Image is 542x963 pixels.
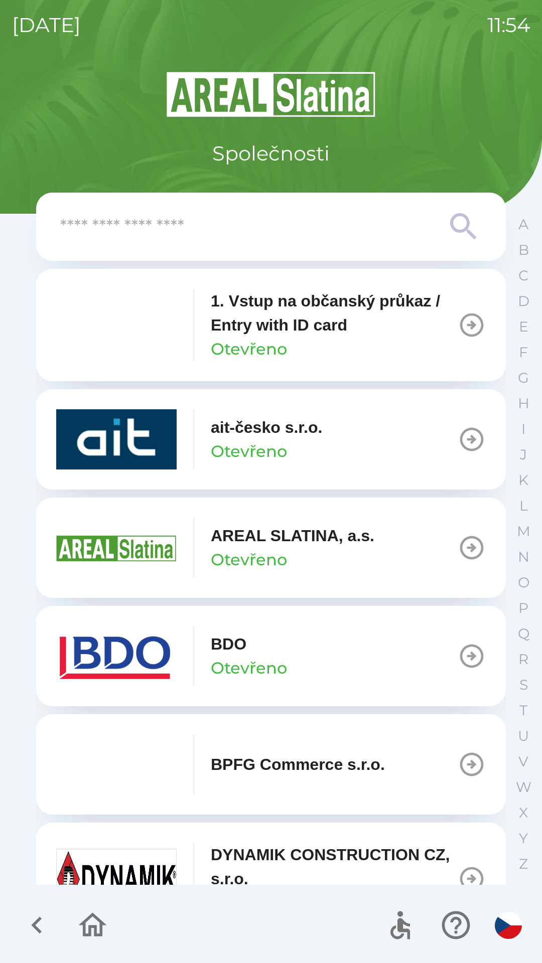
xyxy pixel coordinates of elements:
[518,548,529,566] p: N
[519,318,528,336] p: E
[211,524,374,548] p: AREAL SLATINA, a.s.
[36,70,506,118] img: Logo
[518,267,528,284] p: C
[511,595,536,621] button: P
[511,442,536,467] button: J
[56,849,177,909] img: 9aa1c191-0426-4a03-845b-4981a011e109.jpeg
[519,676,528,694] p: S
[518,471,528,489] p: K
[511,519,536,544] button: M
[36,606,506,706] button: BDOOtevřeno
[511,391,536,416] button: H
[518,241,529,259] p: B
[518,292,529,310] p: D
[518,599,528,617] p: P
[519,497,527,515] p: L
[56,409,177,469] img: 40b5cfbb-27b1-4737-80dc-99d800fbabba.png
[511,467,536,493] button: K
[36,389,506,490] button: ait-česko s.r.o.Otevřeno
[518,574,529,591] p: O
[521,420,525,438] p: I
[511,826,536,851] button: Y
[520,446,527,463] p: J
[211,752,385,776] p: BPFG Commerce s.r.o.
[511,570,536,595] button: O
[516,778,531,796] p: W
[518,625,529,643] p: Q
[511,544,536,570] button: N
[36,269,506,381] button: 1. Vstup na občanský průkaz / Entry with ID cardOtevřeno
[511,340,536,365] button: F
[511,288,536,314] button: D
[511,237,536,263] button: B
[511,774,536,800] button: W
[511,365,536,391] button: G
[518,727,529,745] p: U
[487,10,530,40] p: 11:54
[519,830,528,847] p: Y
[56,518,177,578] img: aad3f322-fb90-43a2-be23-5ead3ef36ce5.png
[519,344,528,361] p: F
[211,337,287,361] p: Otevřeno
[519,804,528,822] p: X
[511,647,536,672] button: R
[511,698,536,723] button: T
[211,439,287,463] p: Otevřeno
[211,289,458,337] p: 1. Vstup na občanský průkaz / Entry with ID card
[518,753,528,770] p: V
[211,548,287,572] p: Otevřeno
[511,723,536,749] button: U
[519,855,528,873] p: Z
[56,626,177,686] img: ae7449ef-04f1-48ed-85b5-e61960c78b50.png
[511,212,536,237] button: A
[511,851,536,877] button: Z
[511,800,536,826] button: X
[511,416,536,442] button: I
[212,138,330,169] p: Společnosti
[211,415,322,439] p: ait-česko s.r.o.
[511,493,536,519] button: L
[12,10,81,40] p: [DATE]
[36,498,506,598] button: AREAL SLATINA, a.s.Otevřeno
[518,395,529,412] p: H
[495,912,522,939] img: cs flag
[56,295,177,355] img: 93ea42ec-2d1b-4d6e-8f8a-bdbb4610bcc3.png
[211,843,458,891] p: DYNAMIK CONSTRUCTION CZ, s.r.o.
[518,369,529,387] p: G
[511,314,536,340] button: E
[36,714,506,815] button: BPFG Commerce s.r.o.
[517,523,530,540] p: M
[511,749,536,774] button: V
[511,621,536,647] button: Q
[56,734,177,794] img: f3b1b367-54a7-43c8-9d7e-84e812667233.png
[518,216,528,233] p: A
[511,263,536,288] button: C
[211,632,246,656] p: BDO
[511,672,536,698] button: S
[519,702,527,719] p: T
[36,823,506,935] button: DYNAMIK CONSTRUCTION CZ, s.r.o.Otevřeno
[518,651,528,668] p: R
[211,656,287,680] p: Otevřeno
